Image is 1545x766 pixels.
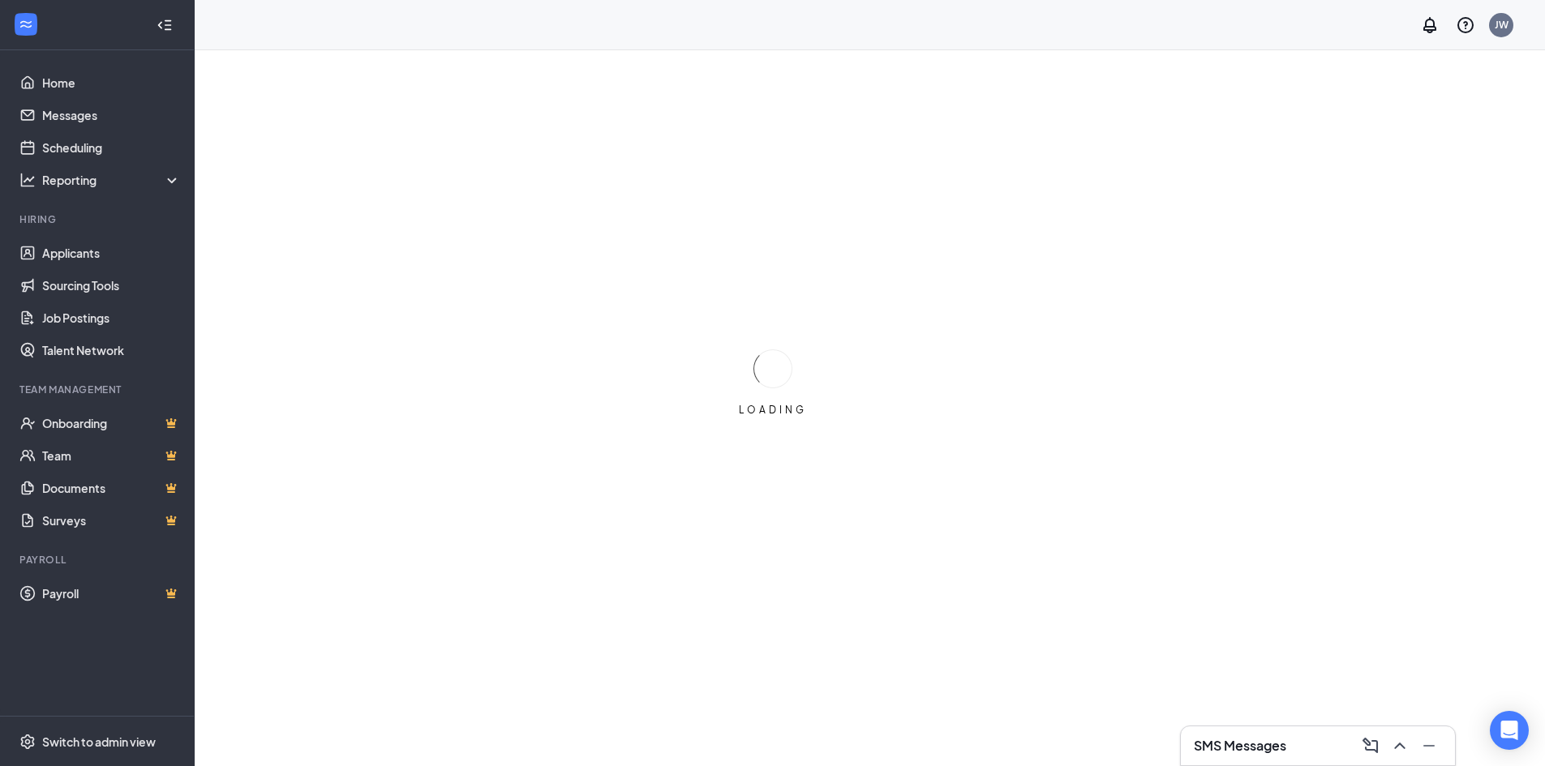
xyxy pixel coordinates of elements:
[42,237,181,269] a: Applicants
[42,504,181,537] a: SurveysCrown
[42,439,181,472] a: TeamCrown
[19,212,178,226] div: Hiring
[42,472,181,504] a: DocumentsCrown
[18,16,34,32] svg: WorkstreamLogo
[42,131,181,164] a: Scheduling
[19,734,36,750] svg: Settings
[1390,736,1410,755] svg: ChevronUp
[1361,736,1380,755] svg: ComposeMessage
[732,403,813,417] div: LOADING
[1456,15,1475,35] svg: QuestionInfo
[1387,733,1413,759] button: ChevronUp
[42,99,181,131] a: Messages
[42,407,181,439] a: OnboardingCrown
[42,172,182,188] div: Reporting
[1358,733,1384,759] button: ComposeMessage
[1194,737,1286,755] h3: SMS Messages
[1416,733,1442,759] button: Minimize
[42,577,181,610] a: PayrollCrown
[1419,736,1439,755] svg: Minimize
[42,734,156,750] div: Switch to admin view
[1490,711,1529,750] div: Open Intercom Messenger
[42,66,181,99] a: Home
[19,172,36,188] svg: Analysis
[1420,15,1440,35] svg: Notifications
[1495,18,1509,32] div: JW
[42,334,181,366] a: Talent Network
[42,302,181,334] a: Job Postings
[19,383,178,396] div: Team Management
[19,553,178,567] div: Payroll
[42,269,181,302] a: Sourcing Tools
[157,17,173,33] svg: Collapse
